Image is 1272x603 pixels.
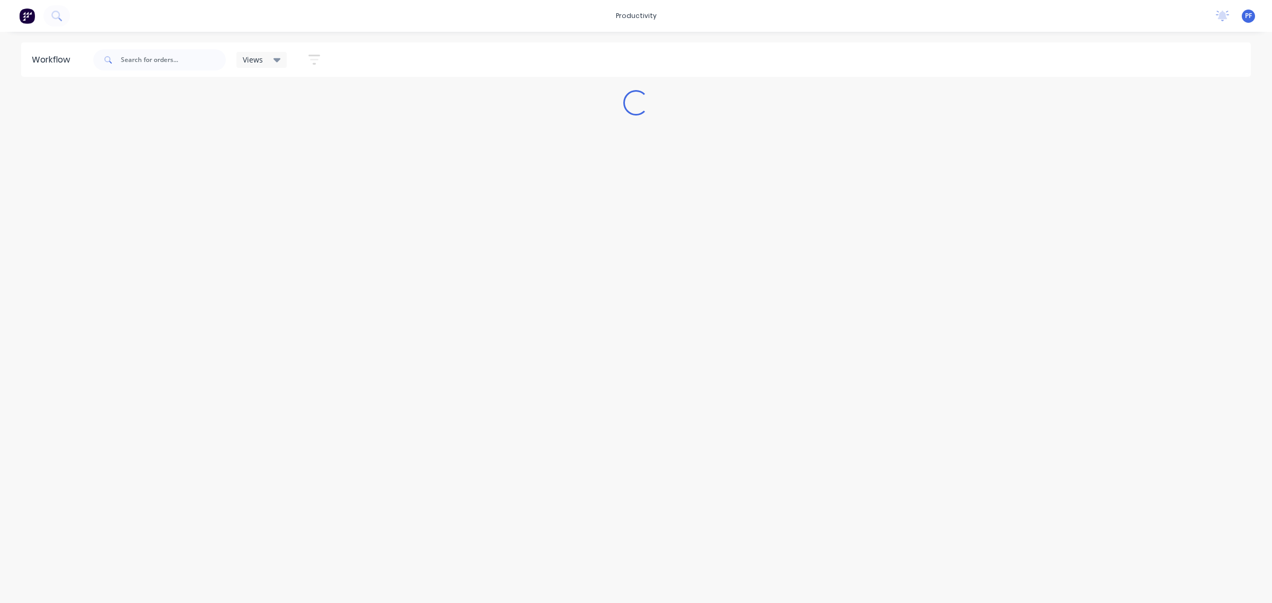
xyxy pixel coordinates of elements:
input: Search for orders... [121,49,226,70]
img: Factory [19,8,35,24]
div: productivity [611,8,662,24]
div: Workflow [32,54,75,66]
span: Views [243,54,263,65]
span: PF [1245,11,1252,21]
